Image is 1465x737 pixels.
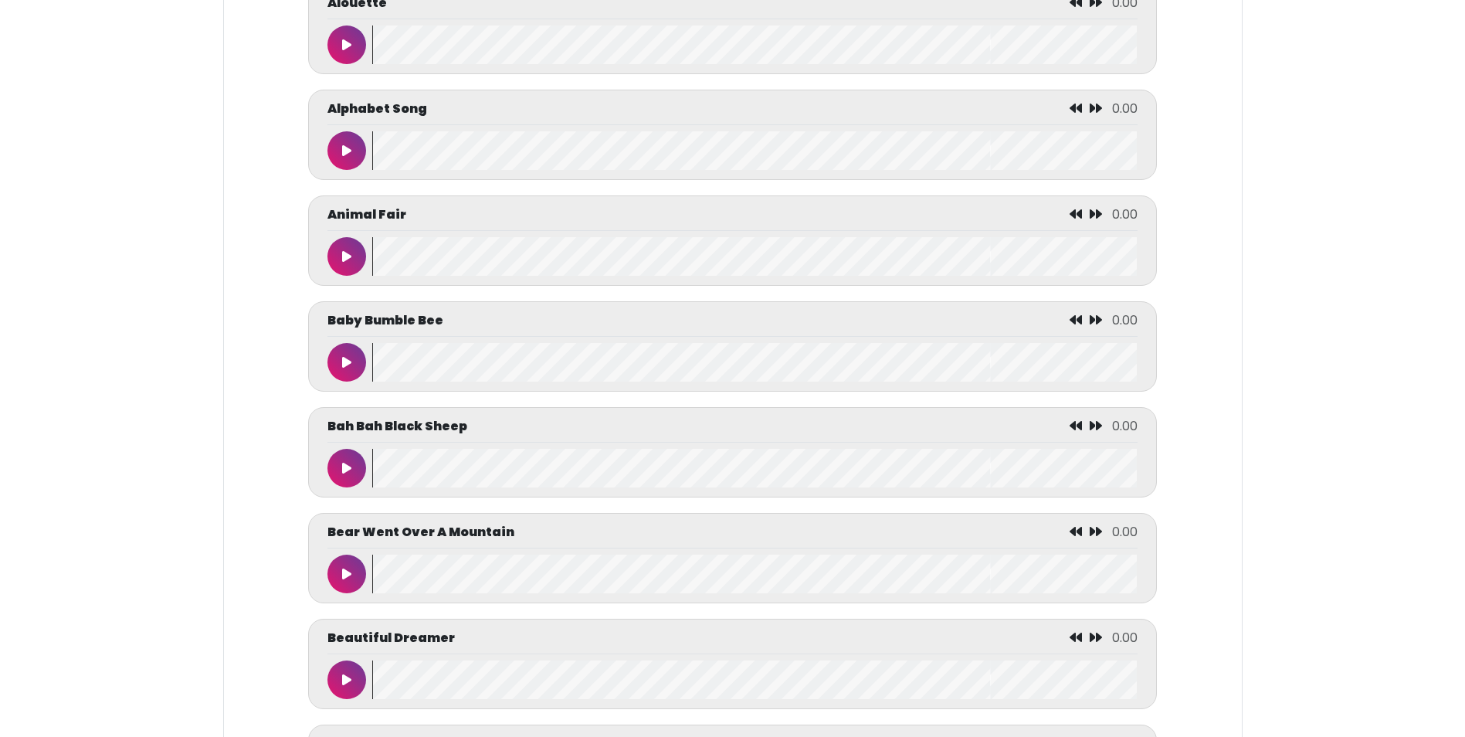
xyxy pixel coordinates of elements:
[1112,100,1138,117] span: 0.00
[1112,311,1138,329] span: 0.00
[327,311,443,330] p: Baby Bumble Bee
[1112,523,1138,541] span: 0.00
[1112,629,1138,647] span: 0.00
[327,205,406,224] p: Animal Fair
[327,417,467,436] p: Bah Bah Black Sheep
[1112,417,1138,435] span: 0.00
[327,629,455,647] p: Beautiful Dreamer
[327,523,514,542] p: Bear Went Over A Mountain
[1112,205,1138,223] span: 0.00
[327,100,427,118] p: Alphabet Song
